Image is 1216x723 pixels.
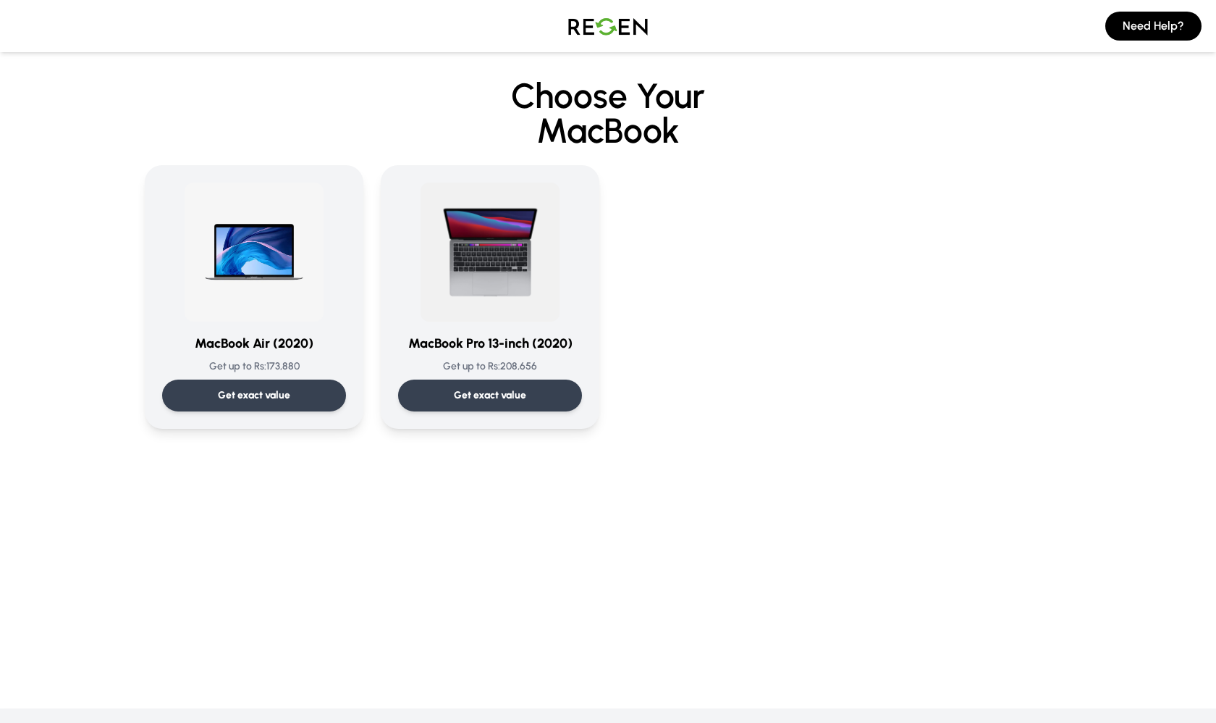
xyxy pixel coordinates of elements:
button: Need Help? [1105,12,1202,41]
h3: MacBook Air (2020) [162,333,346,354]
p: Get up to Rs: 173,880 [162,359,346,374]
p: Get exact value [454,388,526,403]
img: MacBook Pro 13-inch (2020) [421,183,560,322]
img: MacBook Air (2020) [185,183,324,322]
img: Logo [557,6,659,46]
span: MacBook [67,113,1149,148]
span: Choose Your [511,75,705,117]
p: Get up to Rs: 208,656 [398,359,582,374]
p: Get exact value [218,388,290,403]
h3: MacBook Pro 13-inch (2020) [398,333,582,354]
